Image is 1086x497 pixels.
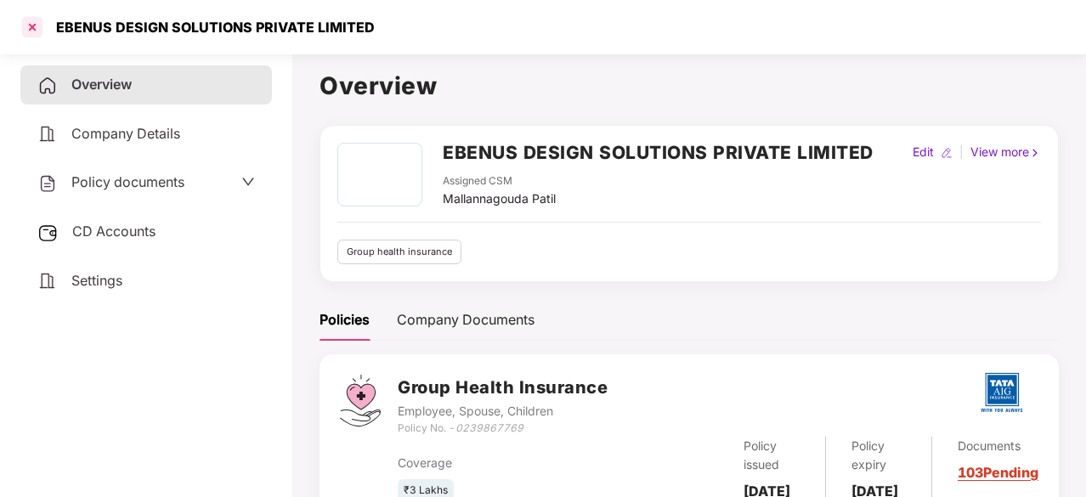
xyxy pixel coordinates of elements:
div: | [956,143,967,161]
img: svg+xml;base64,PHN2ZyB4bWxucz0iaHR0cDovL3d3dy53My5vcmcvMjAwMC9zdmciIHdpZHRoPSIyNCIgaGVpZ2h0PSIyNC... [37,76,58,96]
div: Edit [909,143,937,161]
div: Policies [320,309,370,330]
span: Settings [71,272,122,289]
img: svg+xml;base64,PHN2ZyB4bWxucz0iaHR0cDovL3d3dy53My5vcmcvMjAwMC9zdmciIHdpZHRoPSI0Ny43MTQiIGhlaWdodD... [340,375,381,426]
span: Company Details [71,125,180,142]
i: 0239867769 [455,421,523,434]
div: Policy expiry [851,437,906,474]
span: Policy documents [71,173,184,190]
div: Policy No. - [398,421,608,437]
img: svg+xml;base64,PHN2ZyB4bWxucz0iaHR0cDovL3d3dy53My5vcmcvMjAwMC9zdmciIHdpZHRoPSIyNCIgaGVpZ2h0PSIyNC... [37,271,58,291]
div: Coverage [398,454,611,472]
div: Group health insurance [337,240,461,264]
div: Employee, Spouse, Children [398,402,608,421]
div: EBENUS DESIGN SOLUTIONS PRIVATE LIMITED [46,19,375,36]
div: Assigned CSM [443,173,556,189]
h1: Overview [320,67,1059,104]
div: Mallannagouda Patil [443,189,556,208]
span: down [241,175,255,189]
img: svg+xml;base64,PHN2ZyB4bWxucz0iaHR0cDovL3d3dy53My5vcmcvMjAwMC9zdmciIHdpZHRoPSIyNCIgaGVpZ2h0PSIyNC... [37,124,58,144]
img: editIcon [941,147,953,159]
img: tatag.png [972,363,1032,422]
h2: EBENUS DESIGN SOLUTIONS PRIVATE LIMITED [443,138,874,167]
img: rightIcon [1029,147,1041,159]
span: Overview [71,76,132,93]
a: 103 Pending [958,464,1038,481]
span: CD Accounts [72,223,156,240]
div: Documents [958,437,1038,455]
div: Company Documents [397,309,535,330]
div: View more [967,143,1044,161]
img: svg+xml;base64,PHN2ZyB3aWR0aD0iMjUiIGhlaWdodD0iMjQiIHZpZXdCb3g9IjAgMCAyNSAyNCIgZmlsbD0ibm9uZSIgeG... [37,223,59,243]
h3: Group Health Insurance [398,375,608,401]
div: Policy issued [744,437,799,474]
img: svg+xml;base64,PHN2ZyB4bWxucz0iaHR0cDovL3d3dy53My5vcmcvMjAwMC9zdmciIHdpZHRoPSIyNCIgaGVpZ2h0PSIyNC... [37,173,58,194]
